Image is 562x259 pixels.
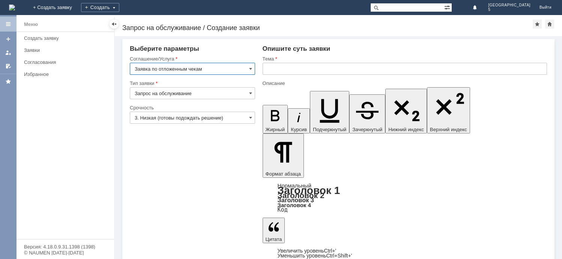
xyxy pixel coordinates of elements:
a: Мои заявки [2,47,14,59]
button: Курсив [288,108,310,133]
div: Меню [24,20,38,29]
span: Зачеркнутый [352,127,382,132]
div: Запрос на обслуживание / Создание заявки [122,24,533,32]
div: Сделать домашней страницей [545,20,554,29]
button: Жирный [263,105,288,133]
a: Создать заявку [2,33,14,45]
a: Перейти на домашнюю страницу [9,5,15,11]
div: Создать заявку [24,35,110,41]
div: Избранное [24,71,101,77]
span: Подчеркнутый [313,127,346,132]
span: Курсив [291,127,307,132]
span: [GEOGRAPHIC_DATA] [488,3,530,8]
span: Нижний индекс [388,127,424,132]
a: Decrease [278,253,352,259]
div: Добавить в избранное [533,20,542,29]
a: Код [278,206,288,213]
span: Цитата [266,236,282,242]
a: Согласования [21,56,113,68]
div: Описание [263,81,545,86]
button: Подчеркнутый [310,91,349,133]
div: Тип заявки [130,81,254,86]
div: Согласования [24,59,110,65]
a: Заголовок 3 [278,197,314,203]
a: Мои согласования [2,60,14,72]
a: Заявки [21,44,113,56]
span: Верхний индекс [430,127,467,132]
a: Нормальный [278,182,311,189]
span: Жирный [266,127,285,132]
a: Increase [278,248,337,254]
div: Соглашение/Услуга [130,56,254,61]
a: Заголовок 1 [278,185,340,196]
span: 5 [488,8,530,12]
a: Заголовок 2 [278,191,325,200]
span: Опишите суть заявки [263,45,331,52]
div: Версия: 4.18.0.9.31.1398 (1398) [24,244,107,249]
div: Срочность [130,105,254,110]
span: Выберите параметры [130,45,199,52]
div: Заявки [24,47,110,53]
div: Создать [81,3,119,12]
button: Нижний индекс [385,89,427,133]
a: Заголовок 4 [278,202,311,208]
img: logo [9,5,15,11]
div: Формат абзаца [263,183,547,212]
div: Скрыть меню [110,20,119,29]
button: Цитата [263,218,285,243]
button: Формат абзаца [263,133,304,178]
span: Расширенный поиск [444,3,452,11]
span: Формат абзаца [266,171,301,177]
div: Цитата [263,248,547,258]
span: Ctrl+' [324,248,337,254]
button: Зачеркнутый [349,94,385,133]
span: Ctrl+Shift+' [326,253,352,259]
a: Создать заявку [21,32,113,44]
div: Тема [263,56,545,61]
button: Верхний индекс [427,87,470,133]
div: © NAUMEN [DATE]-[DATE] [24,250,107,255]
